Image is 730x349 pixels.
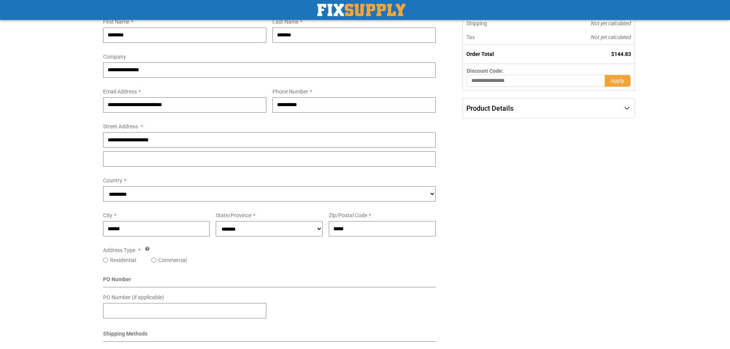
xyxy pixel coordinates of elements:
[611,51,631,57] span: $144.83
[317,4,405,16] a: store logo
[103,19,129,25] span: First Name
[110,256,136,264] label: Residential
[466,51,494,57] strong: Order Total
[591,20,631,26] span: Not yet calculated
[591,34,631,40] span: Not yet calculated
[103,88,137,95] span: Email Address
[272,88,308,95] span: Phone Number
[103,54,126,60] span: Company
[605,75,631,87] button: Apply
[158,256,187,264] label: Commercial
[272,19,299,25] span: Last Name
[103,212,112,218] span: City
[103,275,436,287] div: PO Number
[103,294,164,300] span: PO Number (if applicable)
[103,177,122,184] span: Country
[329,212,367,218] span: Zip/Postal Code
[103,247,135,253] span: Address Type
[466,104,513,112] span: Product Details
[103,330,436,342] div: Shipping Methods
[466,20,487,26] span: Shipping
[216,212,251,218] span: State/Province
[611,78,624,84] span: Apply
[317,4,405,16] img: Fix Industrial Supply
[103,123,138,129] span: Street Address
[463,30,539,44] th: Tax
[467,68,504,74] span: Discount Code:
